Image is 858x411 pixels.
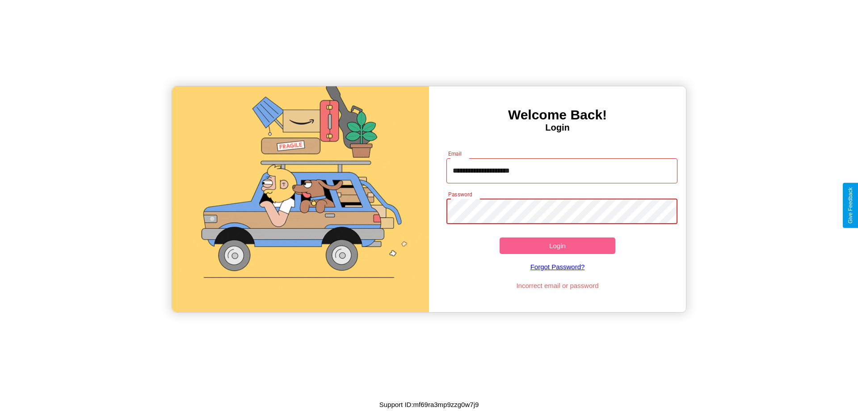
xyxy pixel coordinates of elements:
label: Email [448,150,462,157]
p: Incorrect email or password [442,280,673,292]
div: Give Feedback [847,187,854,224]
a: Forgot Password? [442,254,673,280]
h4: Login [429,123,686,133]
img: gif [172,86,429,312]
h3: Welcome Back! [429,107,686,123]
button: Login [500,237,615,254]
p: Support ID: mf69ra3mp9zzg0w7j9 [379,398,479,411]
label: Password [448,191,472,198]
